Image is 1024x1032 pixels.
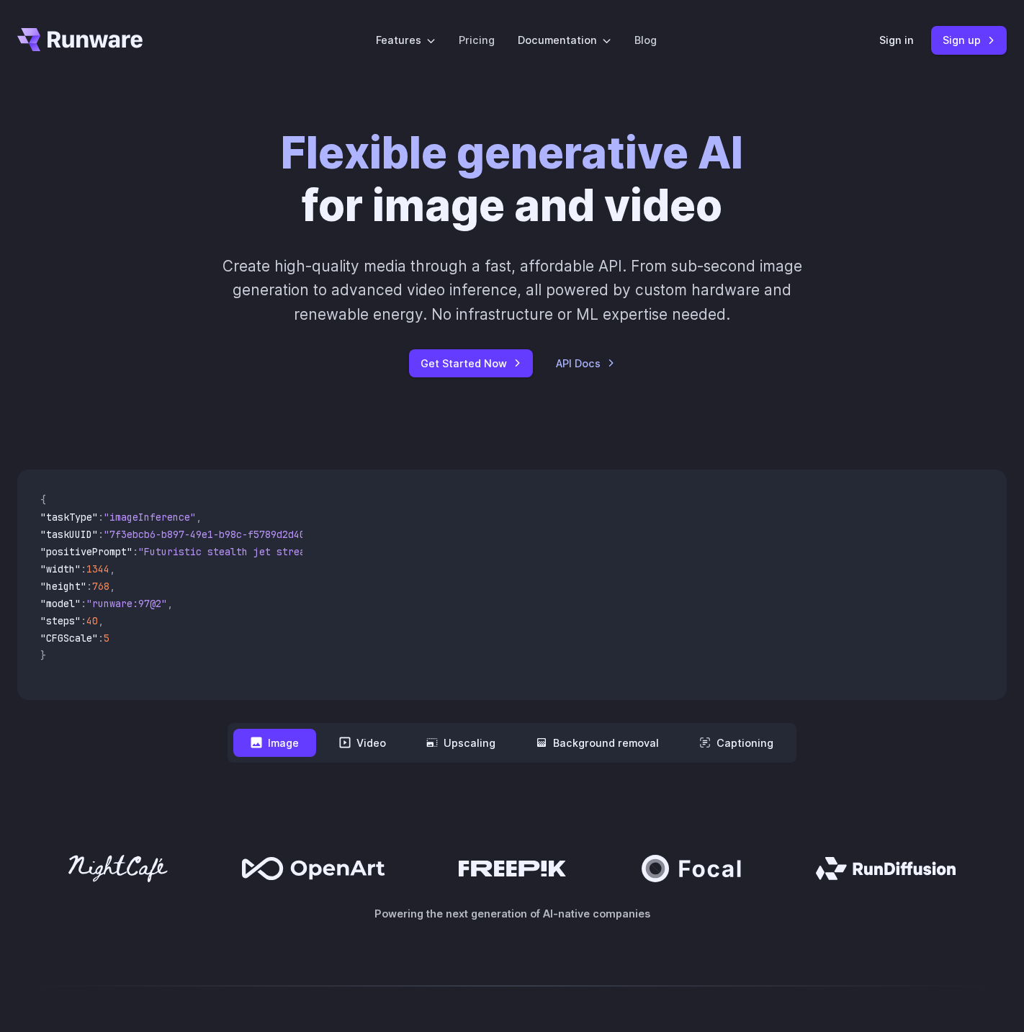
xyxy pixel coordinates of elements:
[40,545,133,558] span: "positivePrompt"
[233,729,316,757] button: Image
[409,349,533,377] a: Get Started Now
[109,580,115,593] span: ,
[281,127,743,231] h1: for image and video
[98,528,104,541] span: :
[86,580,92,593] span: :
[92,580,109,593] span: 768
[104,528,323,541] span: "7f3ebcb6-b897-49e1-b98c-f5789d2d40d7"
[195,254,828,326] p: Create high-quality media through a fast, affordable API. From sub-second image generation to adv...
[409,729,513,757] button: Upscaling
[322,729,403,757] button: Video
[376,32,436,48] label: Features
[879,32,914,48] a: Sign in
[104,632,109,645] span: 5
[518,32,611,48] label: Documentation
[98,511,104,524] span: :
[40,632,98,645] span: "CFGScale"
[138,545,663,558] span: "Futuristic stealth jet streaking through a neon-lit cityscape with glowing purple exhaust"
[86,597,167,610] span: "runware:97@2"
[17,905,1007,922] p: Powering the next generation of AI-native companies
[931,26,1007,54] a: Sign up
[634,32,657,48] a: Blog
[40,493,46,506] span: {
[109,562,115,575] span: ,
[86,562,109,575] span: 1344
[17,28,143,51] a: Go to /
[40,528,98,541] span: "taskUUID"
[196,511,202,524] span: ,
[682,729,791,757] button: Captioning
[40,511,98,524] span: "taskType"
[98,632,104,645] span: :
[40,562,81,575] span: "width"
[81,614,86,627] span: :
[40,580,86,593] span: "height"
[133,545,138,558] span: :
[40,614,81,627] span: "steps"
[518,729,676,757] button: Background removal
[281,126,743,179] strong: Flexible generative AI
[98,614,104,627] span: ,
[81,597,86,610] span: :
[556,355,615,372] a: API Docs
[40,649,46,662] span: }
[104,511,196,524] span: "imageInference"
[40,597,81,610] span: "model"
[459,32,495,48] a: Pricing
[81,562,86,575] span: :
[167,597,173,610] span: ,
[86,614,98,627] span: 40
